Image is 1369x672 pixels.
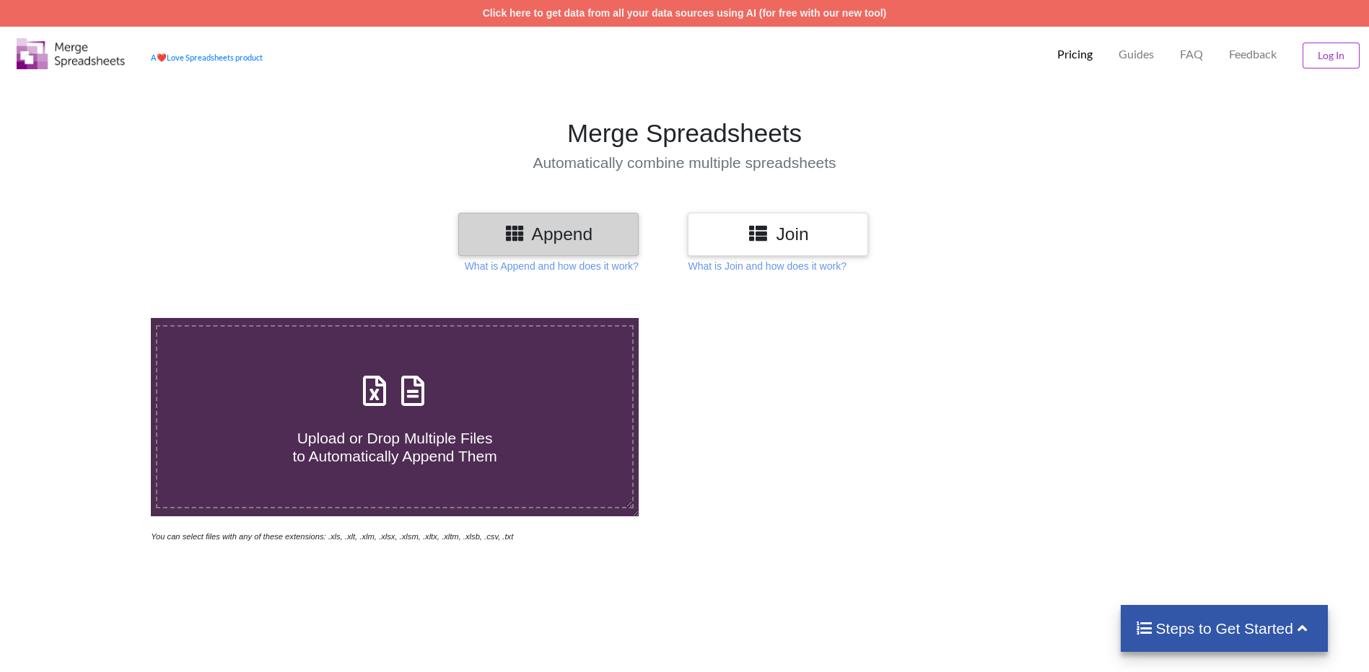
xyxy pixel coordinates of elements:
p: What is Join and how does it work? [688,259,846,273]
span: Feedback [1229,48,1277,60]
span: Upload or Drop Multiple Files to Automatically Append Them [292,430,497,464]
p: Pricing [1057,47,1093,62]
button: Log In [1303,43,1360,68]
img: Logo.png [17,38,125,69]
i: You can select files with any of these extensions: .xls, .xlt, .xlm, .xlsx, .xlsm, .xltx, .xltm, ... [151,532,513,541]
span: heart [157,53,167,62]
h3: Join [699,224,857,244]
p: FAQ [1180,47,1203,62]
p: What is Append and how does it work? [465,259,639,273]
a: AheartLove Spreadsheets product [151,53,263,62]
h3: Append [469,224,628,244]
a: Click here to get data from all your data sources using AI (for free with our new tool) [483,7,887,19]
h4: Steps to Get Started [1135,619,1313,637]
p: Guides [1119,47,1154,62]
